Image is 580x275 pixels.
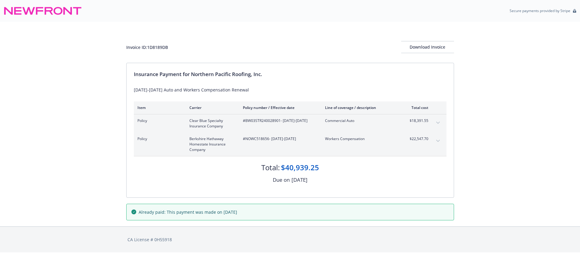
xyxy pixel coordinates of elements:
[189,118,233,129] span: Clear Blue Specialty Insurance Company
[510,8,570,13] p: Secure payments provided by Stripe
[325,118,396,123] span: Commercial Auto
[406,105,428,110] div: Total cost
[137,136,180,142] span: Policy
[137,118,180,123] span: Policy
[139,209,237,215] span: Already paid: This payment was made on [DATE]
[126,44,168,50] div: Invoice ID: 1D8189DB
[127,236,453,243] div: CA License # 0H55918
[406,136,428,142] span: $22,547.70
[292,176,308,184] div: [DATE]
[433,136,443,146] button: expand content
[433,118,443,128] button: expand content
[261,162,280,173] div: Total:
[243,118,315,123] span: #BW03STR240028901 - [DATE]-[DATE]
[134,133,446,156] div: PolicyBerkshire Hathaway Homestate Insurance Company#NOWC518656- [DATE]-[DATE]Workers Compensatio...
[406,118,428,123] span: $18,391.55
[243,105,315,110] div: Policy number / Effective date
[325,105,396,110] div: Line of coverage / description
[189,105,233,110] div: Carrier
[243,136,315,142] span: #NOWC518656 - [DATE]-[DATE]
[189,136,233,152] span: Berkshire Hathaway Homestate Insurance Company
[134,70,446,78] div: Insurance Payment for Northern Pacific Roofing, Inc.
[134,87,446,93] div: [DATE]-[DATE] Auto and Workers Compensation Renewal
[325,136,396,142] span: Workers Compensation
[273,176,290,184] div: Due on
[281,162,319,173] div: $40,939.25
[137,105,180,110] div: Item
[401,41,454,53] button: Download Invoice
[134,114,446,133] div: PolicyClear Blue Specialty Insurance Company#BW03STR240028901- [DATE]-[DATE]Commercial Auto$18,39...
